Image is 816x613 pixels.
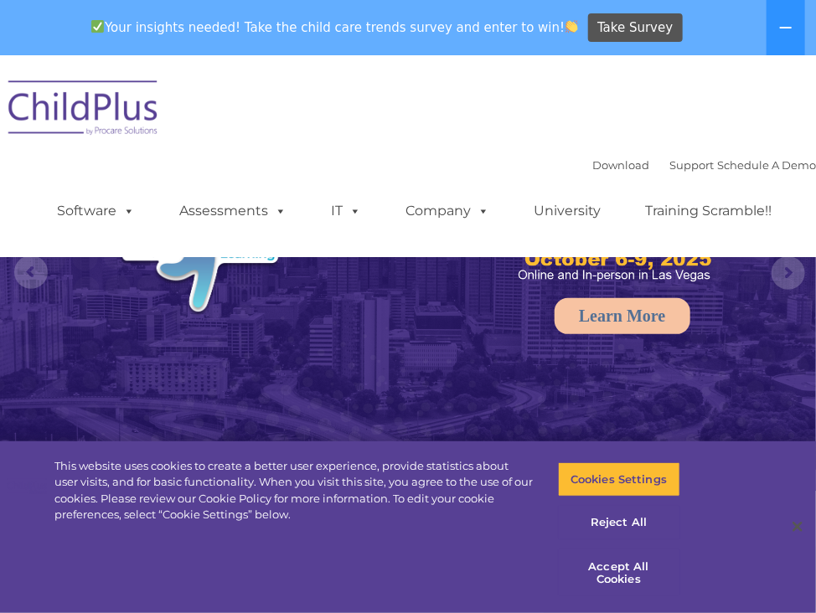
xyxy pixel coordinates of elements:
a: Company [389,194,506,228]
img: ✅ [91,20,104,33]
a: Download [592,158,649,172]
a: Schedule A Demo [717,158,816,172]
span: Take Survey [597,13,673,43]
button: Accept All Cookies [558,549,680,596]
a: University [517,194,617,228]
span: Your insights needed! Take the child care trends survey and enter to win! [84,11,586,44]
a: Software [40,194,152,228]
button: Close [779,508,816,545]
a: Support [669,158,714,172]
a: Training Scramble!! [628,194,788,228]
a: IT [314,194,378,228]
button: Cookies Settings [558,462,680,497]
a: Take Survey [588,13,683,43]
img: 👏 [566,20,578,33]
font: | [592,158,816,172]
a: Assessments [163,194,303,228]
a: Learn More [555,298,690,334]
button: Reject All [558,505,680,540]
div: This website uses cookies to create a better user experience, provide statistics about user visit... [54,458,533,523]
